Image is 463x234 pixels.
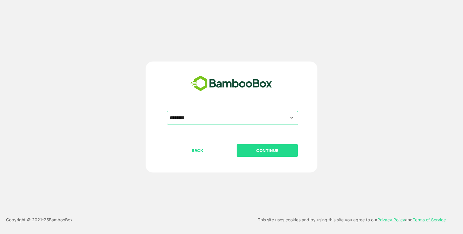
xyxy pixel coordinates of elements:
[288,114,296,122] button: Open
[237,147,298,154] p: CONTINUE
[258,216,446,223] p: This site uses cookies and by using this site you agree to our and
[187,74,276,93] img: bamboobox
[237,144,298,157] button: CONTINUE
[6,216,73,223] p: Copyright © 2021- 25 BambooBox
[167,144,228,157] button: BACK
[413,217,446,222] a: Terms of Service
[168,147,228,154] p: BACK
[377,217,405,222] a: Privacy Policy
